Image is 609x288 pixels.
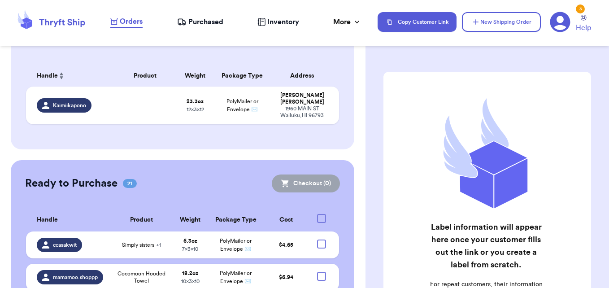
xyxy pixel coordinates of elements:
span: Inventory [267,17,299,27]
span: ccasakwit [53,241,77,249]
span: $ 6.94 [279,275,293,280]
strong: 18.2 oz [182,271,198,276]
a: Help [576,15,591,33]
strong: 6.3 oz [183,238,197,244]
th: Cost [263,209,309,231]
strong: 23.3 oz [187,99,204,104]
div: 1960 MAIN ST Wailuku , HI 96793 [276,105,329,119]
button: Checkout (0) [272,175,340,192]
span: 12 x 3 x 12 [187,107,204,112]
span: mamamoo.shoppp [53,274,98,281]
span: Handle [37,71,58,81]
th: Product [111,209,172,231]
button: New Shipping Order [462,12,541,32]
span: + 1 [156,242,161,248]
th: Weight [176,65,214,87]
button: Sort ascending [58,70,65,81]
div: [PERSON_NAME] [PERSON_NAME] [276,92,329,105]
div: More [333,17,361,27]
span: PolyMailer or Envelope ✉️ [220,271,252,284]
span: PolyMailer or Envelope ✉️ [226,99,258,112]
span: Kaimiikapono [53,102,86,109]
th: Product [114,65,177,87]
th: Package Type [214,65,270,87]
span: Orders [120,16,143,27]
a: Purchased [177,17,223,27]
a: 3 [550,12,570,32]
span: Purchased [188,17,223,27]
th: Package Type [209,209,263,231]
span: $ 4.65 [279,242,293,248]
h2: Label information will appear here once your customer fills out the link or you create a label fr... [429,221,544,271]
span: 7 x 3 x 10 [182,246,198,252]
span: PolyMailer or Envelope ✉️ [220,238,252,252]
div: 3 [576,4,585,13]
a: Orders [110,16,143,28]
h2: Ready to Purchase [25,176,117,191]
a: Inventory [257,17,299,27]
th: Address [270,65,339,87]
span: 10 x 3 x 10 [181,279,200,284]
span: Cocomoon Hooded Towel [117,270,167,284]
th: Weight [172,209,209,231]
span: Help [576,22,591,33]
span: Handle [37,215,58,225]
button: Copy Customer Link [378,12,457,32]
span: 21 [123,179,137,188]
span: Simply sisters [122,241,161,249]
